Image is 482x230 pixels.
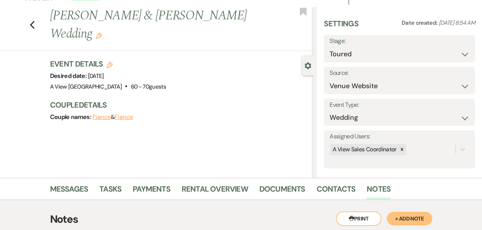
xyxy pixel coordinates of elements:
[330,68,469,79] label: Source:
[133,183,170,200] a: Payments
[336,211,382,226] button: Print
[93,113,133,121] span: &
[115,114,133,120] button: Fiance
[88,72,104,80] span: [DATE]
[96,32,102,39] button: Edit
[131,83,166,90] span: 60 - 70 guests
[50,7,258,43] h1: [PERSON_NAME] & [PERSON_NAME] Wedding
[324,18,358,35] h3: Settings
[99,183,121,200] a: Tasks
[330,100,469,111] label: Event Type:
[50,183,88,200] a: Messages
[402,19,439,27] span: Date created:
[182,183,248,200] a: Rental Overview
[50,83,122,90] span: A View [GEOGRAPHIC_DATA]
[387,212,432,225] button: + Add Note
[50,113,93,121] span: Couple names:
[50,72,88,80] span: Desired date:
[50,211,432,227] h3: Notes
[439,19,475,27] span: [DATE] 8:54 AM
[317,183,356,200] a: Contacts
[259,183,305,200] a: Documents
[50,59,166,69] h3: Event Details
[93,114,111,120] button: Fiance
[305,62,311,69] button: Close lead details
[330,144,398,155] div: A View Sales Coordinator
[50,100,306,110] h3: Couple Details
[330,36,469,47] label: Stage:
[367,183,391,200] a: Notes
[330,131,469,142] label: Assigned Users:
